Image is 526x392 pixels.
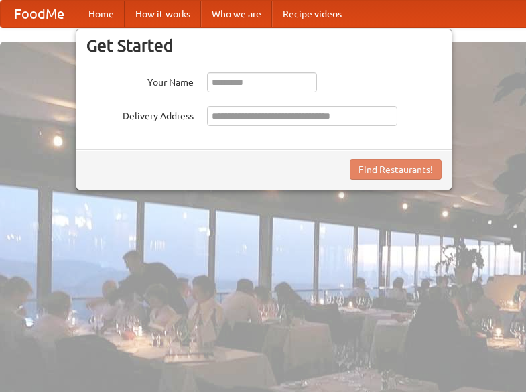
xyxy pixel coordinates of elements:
[86,36,442,56] h3: Get Started
[125,1,201,27] a: How it works
[350,159,442,180] button: Find Restaurants!
[86,106,194,123] label: Delivery Address
[272,1,352,27] a: Recipe videos
[78,1,125,27] a: Home
[86,72,194,89] label: Your Name
[201,1,272,27] a: Who we are
[1,1,78,27] a: FoodMe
